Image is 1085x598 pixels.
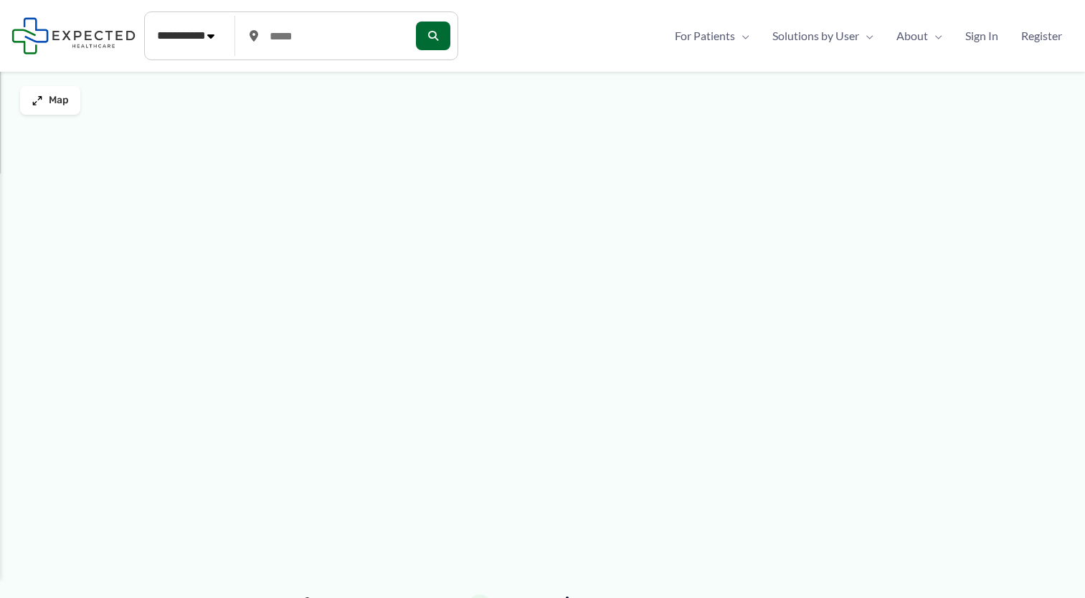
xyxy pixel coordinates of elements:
span: Menu Toggle [928,25,942,47]
img: Expected Healthcare Logo - side, dark font, small [11,17,136,54]
a: AboutMenu Toggle [885,25,954,47]
button: Map [20,86,80,115]
span: About [896,25,928,47]
span: Sign In [965,25,998,47]
span: Register [1021,25,1062,47]
a: Register [1010,25,1074,47]
span: For Patients [675,25,735,47]
a: Sign In [954,25,1010,47]
img: Maximize [32,95,43,106]
span: Map [49,95,69,107]
a: Solutions by UserMenu Toggle [761,25,885,47]
span: Solutions by User [772,25,859,47]
span: Menu Toggle [859,25,873,47]
span: Menu Toggle [735,25,749,47]
a: For PatientsMenu Toggle [663,25,761,47]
